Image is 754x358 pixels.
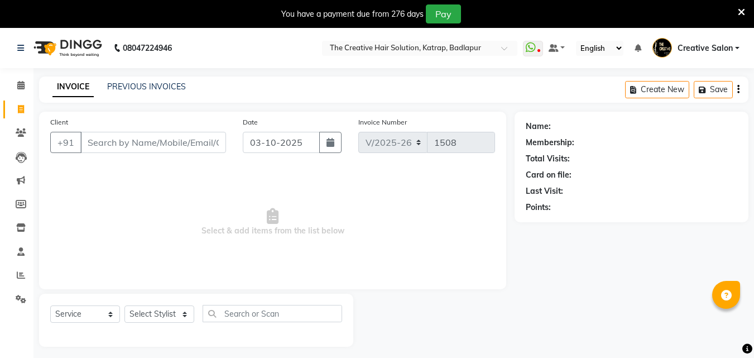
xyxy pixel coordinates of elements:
[526,169,571,181] div: Card on file:
[678,42,733,54] span: Creative Salon
[426,4,461,23] button: Pay
[625,81,689,98] button: Create New
[50,166,495,278] span: Select & add items from the list below
[358,117,407,127] label: Invoice Number
[526,137,574,149] div: Membership:
[526,185,563,197] div: Last Visit:
[707,313,743,347] iframe: chat widget
[526,121,551,132] div: Name:
[526,153,570,165] div: Total Visits:
[281,8,424,20] div: You have a payment due from 276 days
[526,202,551,213] div: Points:
[243,117,258,127] label: Date
[694,81,733,98] button: Save
[123,32,172,64] b: 08047224946
[80,132,226,153] input: Search by Name/Mobile/Email/Code
[652,38,672,58] img: Creative Salon
[50,132,81,153] button: +91
[50,117,68,127] label: Client
[203,305,342,322] input: Search or Scan
[107,82,186,92] a: PREVIOUS INVOICES
[28,32,105,64] img: logo
[52,77,94,97] a: INVOICE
